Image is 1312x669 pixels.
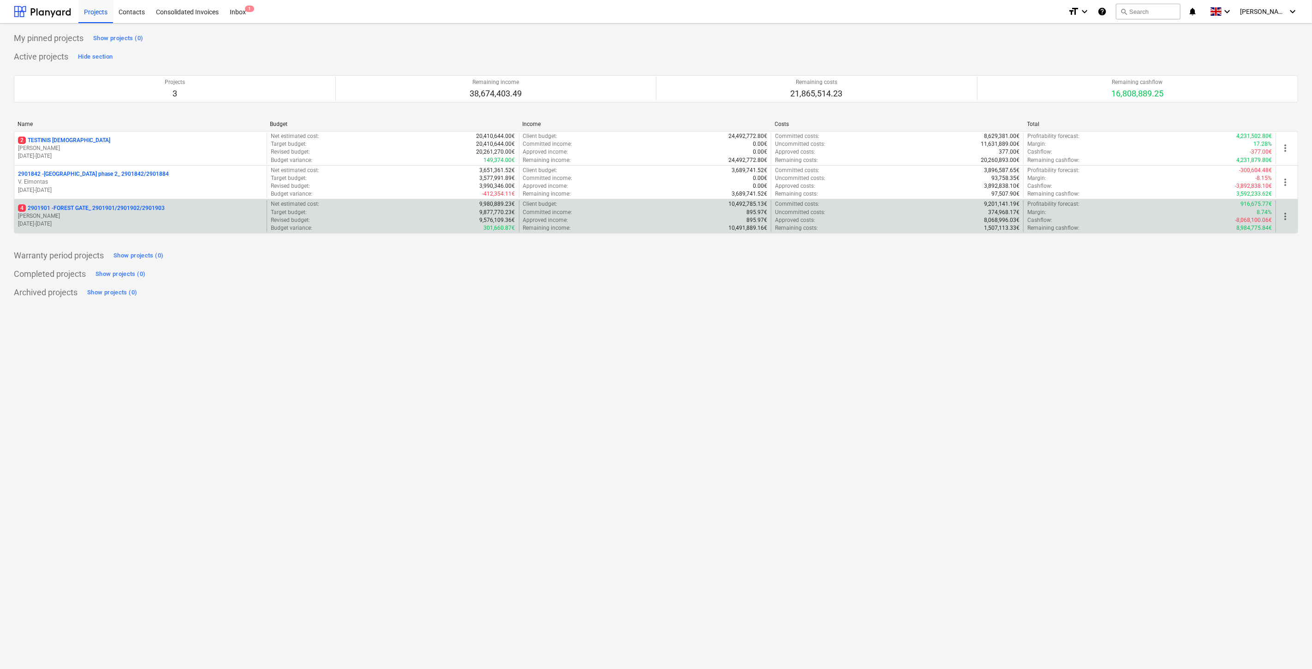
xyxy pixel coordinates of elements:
[523,190,571,198] p: Remaining income :
[753,148,767,156] p: 0.00€
[113,251,163,261] div: Show projects (0)
[1222,6,1233,17] i: keyboard_arrow_down
[523,148,568,156] p: Approved income :
[732,190,767,198] p: 3,689,741.52€
[1280,211,1291,222] span: more_vert
[14,250,104,261] p: Warranty period projects
[523,174,573,182] p: Committed income :
[1027,200,1079,208] p: Profitability forecast :
[18,121,262,127] div: Name
[1235,216,1272,224] p: -8,068,100.06€
[1027,216,1052,224] p: Cashflow :
[991,174,1020,182] p: 93,758.35€
[984,167,1020,174] p: 3,896,587.65€
[984,216,1020,224] p: 8,068,996.03€
[775,121,1020,127] div: Costs
[271,190,312,198] p: Budget variance :
[18,152,263,160] p: [DATE] - [DATE]
[1027,209,1046,216] p: Margin :
[791,78,843,86] p: Remaining costs
[775,216,815,224] p: Approved costs :
[480,200,515,208] p: 9,980,889.23€
[470,78,522,86] p: Remaining income
[1027,174,1046,182] p: Margin :
[18,170,263,194] div: 2901842 -[GEOGRAPHIC_DATA] phase 2_ 2901842/2901884V. Eimontas[DATE]-[DATE]
[1280,143,1291,154] span: more_vert
[85,285,139,300] button: Show projects (0)
[270,121,515,127] div: Budget
[480,174,515,182] p: 3,577,991.89€
[1240,8,1286,15] span: [PERSON_NAME]
[1111,78,1163,86] p: Remaining cashflow
[271,132,319,140] p: Net estimated cost :
[76,49,115,64] button: Hide section
[271,200,319,208] p: Net estimated cost :
[791,88,843,99] p: 21,865,514.23
[14,269,86,280] p: Completed projects
[1027,156,1079,164] p: Remaining cashflow :
[775,174,825,182] p: Uncommitted costs :
[1111,88,1163,99] p: 16,808,889.25
[1236,190,1272,198] p: 3,592,233.62€
[984,200,1020,208] p: 9,201,141.19€
[95,269,145,280] div: Show projects (0)
[775,167,819,174] p: Committed costs :
[1188,6,1197,17] i: notifications
[271,156,312,164] p: Budget variance :
[271,182,310,190] p: Revised budget :
[523,209,573,216] p: Committed income :
[18,170,169,178] p: 2901842 - [GEOGRAPHIC_DATA] phase 2_ 2901842/2901884
[984,182,1020,190] p: 3,892,838.10€
[484,224,515,232] p: 301,660.87€
[18,204,26,212] span: 4
[1266,625,1312,669] iframe: Chat Widget
[1027,190,1079,198] p: Remaining cashflow :
[18,178,263,186] p: V. Eimontas
[1027,140,1046,148] p: Margin :
[775,224,818,232] p: Remaining costs :
[1235,182,1272,190] p: -3,892,838.10€
[1097,6,1107,17] i: Knowledge base
[523,200,558,208] p: Client budget :
[746,216,767,224] p: 895.97€
[271,167,319,174] p: Net estimated cost :
[18,137,263,160] div: 2TESTINIS [DEMOGRAPHIC_DATA][PERSON_NAME][DATE]-[DATE]
[728,200,767,208] p: 10,492,785.13€
[18,220,263,228] p: [DATE] - [DATE]
[1079,6,1090,17] i: keyboard_arrow_down
[523,132,558,140] p: Client budget :
[245,6,254,12] span: 1
[480,216,515,224] p: 9,576,109.36€
[271,140,307,148] p: Target budget :
[18,137,110,144] p: TESTINIS [DEMOGRAPHIC_DATA]
[988,209,1020,216] p: 374,968.17€
[1280,177,1291,188] span: more_vert
[480,182,515,190] p: 3,990,346.00€
[775,190,818,198] p: Remaining costs :
[522,121,767,127] div: Income
[1116,4,1181,19] button: Search
[1236,224,1272,232] p: 8,984,775.84€
[477,140,515,148] p: 20,410,644.00€
[271,148,310,156] p: Revised budget :
[775,140,825,148] p: Uncommitted costs :
[1068,6,1079,17] i: format_size
[732,167,767,174] p: 3,689,741.52€
[728,132,767,140] p: 24,492,772.80€
[165,88,185,99] p: 3
[523,156,571,164] p: Remaining income :
[981,156,1020,164] p: 20,260,893.00€
[477,132,515,140] p: 20,410,644.00€
[523,140,573,148] p: Committed income :
[1250,148,1272,156] p: -377.00€
[775,148,815,156] p: Approved costs :
[523,182,568,190] p: Approved income :
[1027,148,1052,156] p: Cashflow :
[981,140,1020,148] p: 11,631,889.00€
[480,209,515,216] p: 9,877,770.23€
[1240,200,1272,208] p: 916,675.77€
[1253,140,1272,148] p: 17.28%
[477,148,515,156] p: 20,261,270.00€
[271,209,307,216] p: Target budget :
[93,33,143,44] div: Show projects (0)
